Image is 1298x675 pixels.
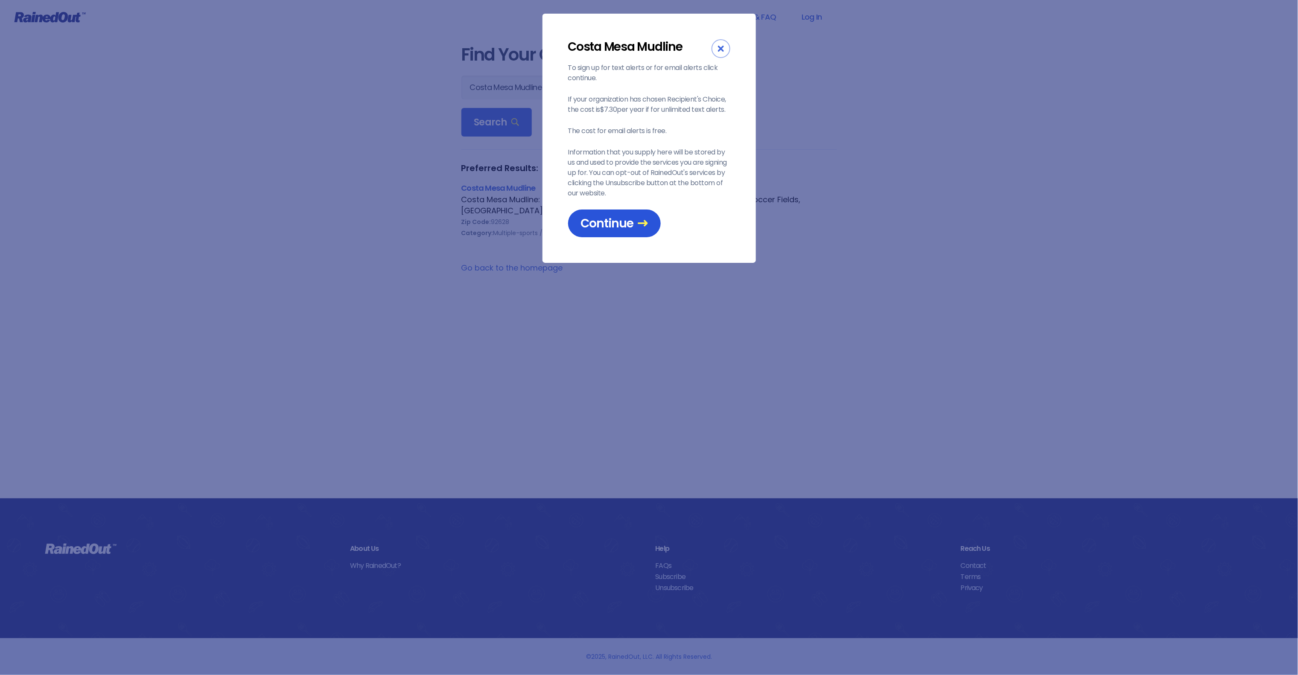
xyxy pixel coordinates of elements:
[712,39,730,58] div: Close
[568,94,730,115] p: If your organization has chosen Recipient's Choice, the cost is $7.30 per year if for unlimited t...
[568,126,730,136] p: The cost for email alerts is free.
[568,39,712,54] div: Costa Mesa Mudline
[568,63,730,83] p: To sign up for text alerts or for email alerts click continue.
[568,147,730,198] p: Information that you supply here will be stored by us and used to provide the services you are si...
[581,216,648,231] span: Continue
